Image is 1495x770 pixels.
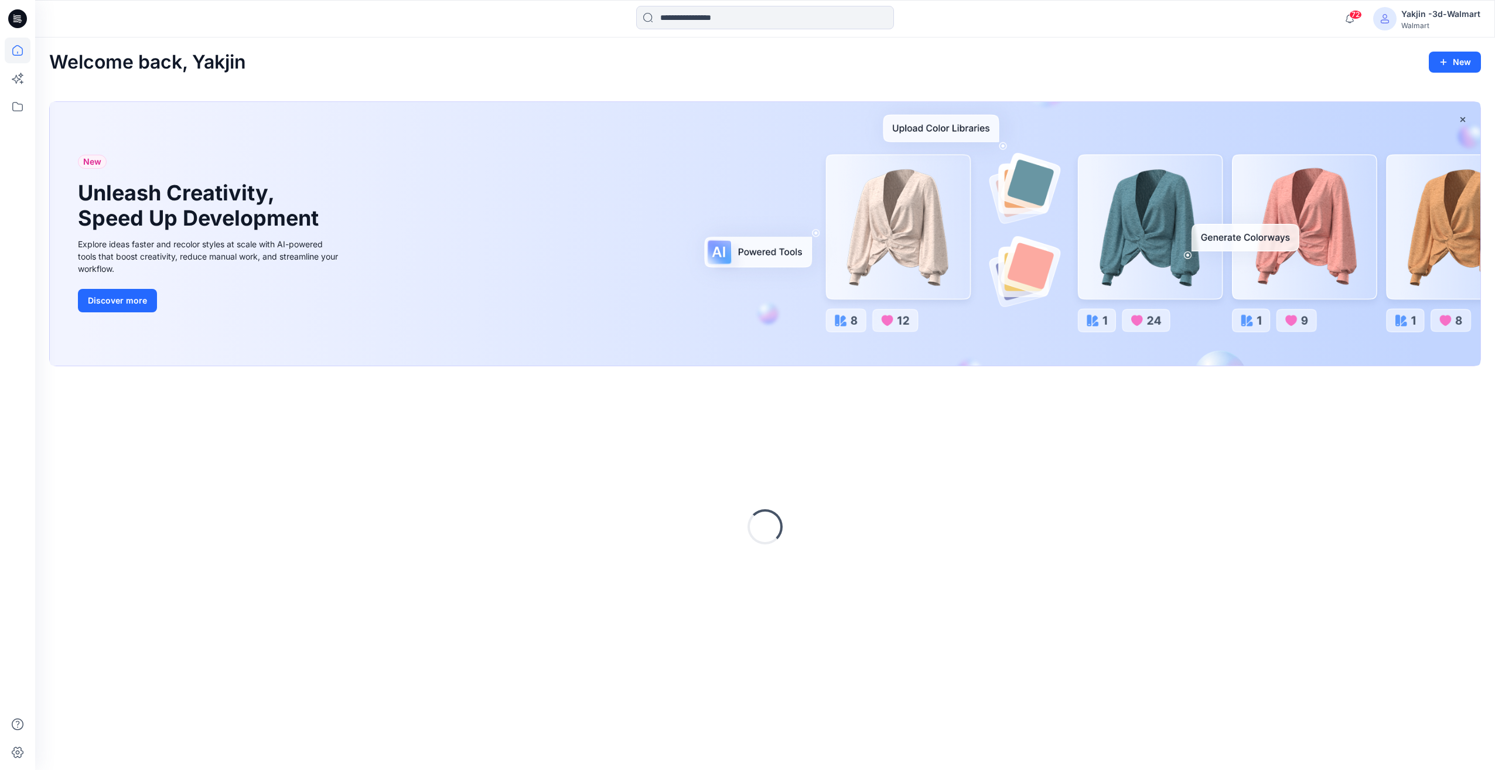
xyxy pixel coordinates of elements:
[78,180,324,231] h1: Unleash Creativity, Speed Up Development
[1380,14,1390,23] svg: avatar
[1429,52,1481,73] button: New
[1401,7,1480,21] div: Yakjin -3d-Walmart
[1401,21,1480,30] div: Walmart
[1349,10,1362,19] span: 72
[83,155,101,169] span: New
[78,238,342,275] div: Explore ideas faster and recolor styles at scale with AI-powered tools that boost creativity, red...
[49,52,246,73] h2: Welcome back, Yakjin
[78,289,342,312] a: Discover more
[78,289,157,312] button: Discover more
